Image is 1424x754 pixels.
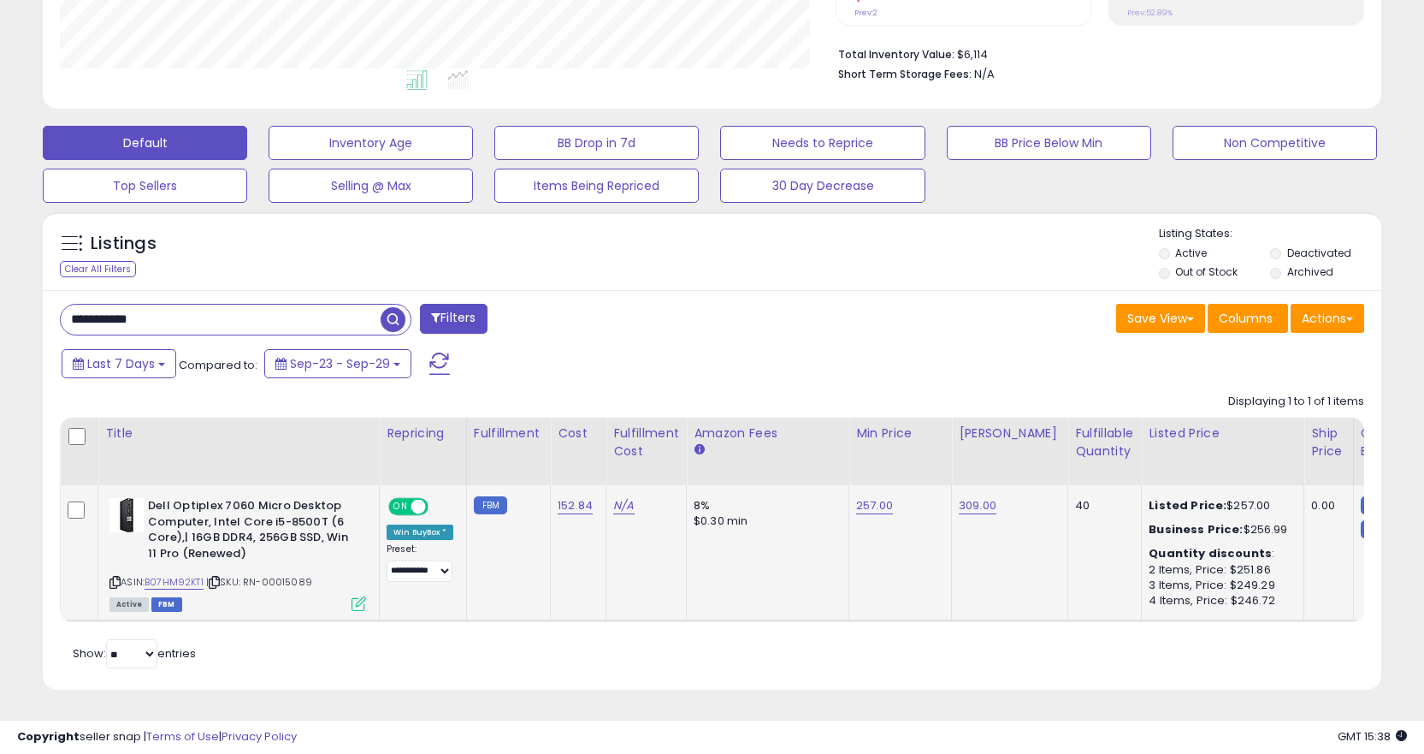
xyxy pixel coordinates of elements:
[1208,304,1288,333] button: Columns
[474,424,543,442] div: Fulfillment
[1291,304,1364,333] button: Actions
[148,498,356,566] b: Dell Optiplex 7060 Micro Desktop Computer, Intel Core i5-8500T (6 Core),| 16GB DDR4, 256GB SSD, W...
[558,497,593,514] a: 152.84
[264,349,411,378] button: Sep-23 - Sep-29
[179,357,257,373] span: Compared to:
[694,424,842,442] div: Amazon Fees
[494,126,699,160] button: BB Drop in 7d
[1287,264,1333,279] label: Archived
[494,169,699,203] button: Items Being Repriced
[60,261,136,277] div: Clear All Filters
[1173,126,1377,160] button: Non Competitive
[838,43,1351,63] li: $6,114
[387,525,453,540] div: Win BuyBox *
[73,645,196,662] span: Show: entries
[720,169,925,203] button: 30 Day Decrease
[87,355,155,372] span: Last 7 Days
[426,500,453,514] span: OFF
[387,543,453,582] div: Preset:
[1361,496,1394,514] small: FBM
[1149,424,1297,442] div: Listed Price
[43,126,247,160] button: Default
[206,575,312,589] span: | SKU: RN-00015089
[838,67,972,81] b: Short Term Storage Fees:
[959,497,996,514] a: 309.00
[1311,498,1339,514] div: 0.00
[109,498,366,609] div: ASIN:
[145,575,204,590] a: B07HM92KT1
[694,442,704,458] small: Amazon Fees.
[856,424,944,442] div: Min Price
[1175,246,1207,260] label: Active
[1075,498,1128,514] div: 40
[1149,562,1291,578] div: 2 Items, Price: $251.86
[1361,520,1394,538] small: FBM
[1149,522,1291,537] div: $256.99
[720,126,925,160] button: Needs to Reprice
[474,496,507,514] small: FBM
[613,497,634,514] a: N/A
[390,500,411,514] span: ON
[1311,424,1345,460] div: Ship Price
[1219,310,1273,327] span: Columns
[613,424,679,460] div: Fulfillment Cost
[1149,497,1226,514] b: Listed Price:
[1149,545,1272,561] b: Quantity discounts
[1149,546,1291,561] div: :
[854,8,877,18] small: Prev: 2
[1228,394,1364,410] div: Displaying 1 to 1 of 1 items
[1149,578,1291,593] div: 3 Items, Price: $249.29
[1075,424,1134,460] div: Fulfillable Quantity
[17,728,80,745] strong: Copyright
[420,304,487,334] button: Filters
[146,728,219,745] a: Terms of Use
[1149,498,1291,514] div: $257.00
[1175,264,1238,279] label: Out of Stock
[387,424,459,442] div: Repricing
[838,47,954,62] b: Total Inventory Value:
[959,424,1061,442] div: [PERSON_NAME]
[43,169,247,203] button: Top Sellers
[694,498,836,514] div: 8%
[558,424,599,442] div: Cost
[62,349,176,378] button: Last 7 Days
[947,126,1151,160] button: BB Price Below Min
[269,169,473,203] button: Selling @ Max
[1127,8,1173,18] small: Prev: 52.89%
[974,66,995,82] span: N/A
[1287,246,1351,260] label: Deactivated
[1149,521,1243,537] b: Business Price:
[1116,304,1205,333] button: Save View
[694,514,836,529] div: $0.30 min
[1149,593,1291,609] div: 4 Items, Price: $246.72
[222,728,297,745] a: Privacy Policy
[269,126,473,160] button: Inventory Age
[91,232,157,256] h5: Listings
[105,424,372,442] div: Title
[856,497,893,514] a: 257.00
[109,498,144,532] img: 41oId6O0Q+L._SL40_.jpg
[1159,226,1381,242] p: Listing States:
[1338,728,1407,745] span: 2025-10-7 15:38 GMT
[151,597,182,612] span: FBM
[17,729,297,745] div: seller snap | |
[109,597,149,612] span: All listings currently available for purchase on Amazon
[290,355,390,372] span: Sep-23 - Sep-29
